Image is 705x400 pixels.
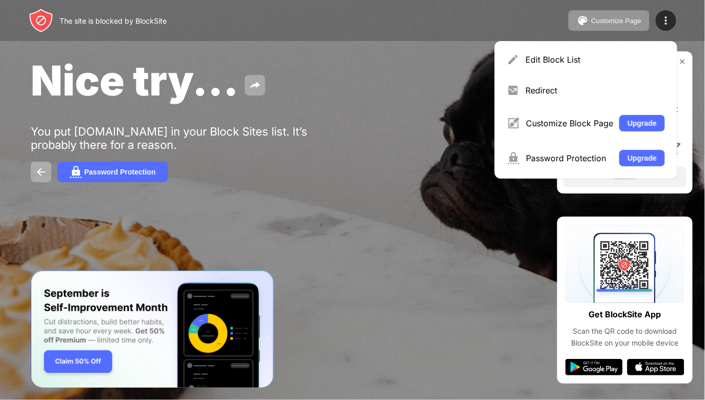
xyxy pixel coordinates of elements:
[577,14,589,27] img: pallet.svg
[84,168,155,176] div: Password Protection
[619,115,665,131] button: Upgrade
[565,225,684,303] img: qrcode.svg
[525,85,665,96] div: Redirect
[29,8,53,33] img: header-logo.svg
[591,17,641,25] div: Customize Page
[57,162,168,182] button: Password Protection
[678,58,687,66] img: rate-us-close.svg
[565,326,684,349] div: Scan the QR code to download BlockSite on your mobile device
[507,53,519,66] img: menu-pencil.svg
[507,117,520,129] img: menu-customize.svg
[31,55,239,105] span: Nice try...
[70,166,82,178] img: password.svg
[525,54,665,65] div: Edit Block List
[249,79,261,91] img: share.svg
[31,125,348,151] div: You put [DOMAIN_NAME] in your Block Sites list. It’s probably there for a reason.
[507,152,520,164] img: menu-password.svg
[627,359,684,375] img: app-store.svg
[35,166,47,178] img: back.svg
[569,10,650,31] button: Customize Page
[589,307,661,322] div: Get BlockSite App
[31,271,273,388] iframe: Banner
[507,84,519,97] img: menu-redirect.svg
[60,16,167,25] div: The site is blocked by BlockSite
[619,150,665,166] button: Upgrade
[660,14,672,27] img: menu-icon.svg
[526,118,613,128] div: Customize Block Page
[526,153,613,163] div: Password Protection
[565,359,623,375] img: google-play.svg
